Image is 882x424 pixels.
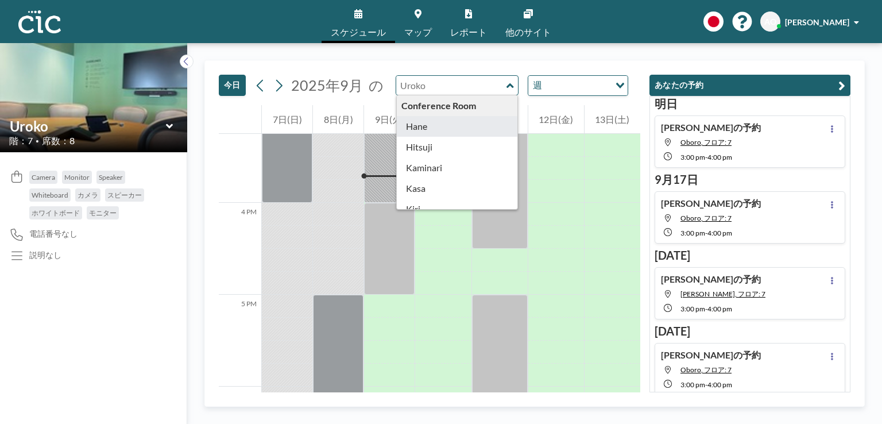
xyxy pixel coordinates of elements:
span: - [705,380,707,389]
span: マップ [404,28,432,37]
span: 4:00 PM [707,380,732,389]
span: - [705,304,707,313]
div: Conference Room [397,95,518,116]
span: 席数：8 [42,135,75,147]
span: 3:00 PM [680,229,705,237]
h4: [PERSON_NAME]の予約 [661,122,761,133]
div: 12日(金) [528,105,584,134]
span: 4:00 PM [707,229,732,237]
span: Monitor [64,173,90,182]
span: - [705,229,707,237]
div: Kiri [397,199,518,219]
span: AO [764,17,776,27]
span: Oboro, フロア: 7 [680,214,732,222]
div: 13日(土) [585,105,640,134]
span: モニター [89,209,117,217]
span: 4:00 PM [707,153,732,161]
img: organization-logo [18,10,61,33]
span: の [369,76,384,94]
div: 5 PM [219,295,261,387]
input: Uroko [396,76,506,95]
h3: [DATE] [655,248,845,263]
div: 3 PM [219,111,261,203]
span: • [36,137,39,145]
span: 週 [531,78,544,93]
span: 4:00 PM [707,304,732,313]
span: 他のサイト [505,28,551,37]
span: [PERSON_NAME] [785,17,849,27]
input: Search for option [546,78,609,93]
div: 説明なし [29,250,61,260]
div: Kaminari [397,157,518,178]
span: Suji, フロア: 7 [680,290,765,298]
span: 2025年9月 [291,76,363,94]
h3: [DATE] [655,324,845,338]
div: Hitsuji [397,137,518,157]
span: Camera [32,173,55,182]
h4: [PERSON_NAME]の予約 [661,198,761,209]
span: 電話番号なし [29,229,78,239]
span: レポート [450,28,487,37]
div: Search for option [528,76,628,95]
h3: 9月17日 [655,172,845,187]
button: 今日 [219,75,246,96]
input: Uroko [10,118,166,134]
h3: 明日 [655,97,845,111]
div: 4 PM [219,203,261,295]
span: Oboro, フロア: 7 [680,365,732,374]
h4: [PERSON_NAME]の予約 [661,273,761,285]
span: Speaker [99,173,123,182]
div: Hane [397,116,518,137]
h4: [PERSON_NAME]の予約 [661,349,761,361]
span: - [705,153,707,161]
div: 8日(月) [313,105,363,134]
div: 7日(日) [262,105,312,134]
span: スケジュール [331,28,386,37]
div: 9日(火) [364,105,415,134]
span: カメラ [78,191,98,199]
button: あなたの予約 [649,75,850,96]
span: Oboro, フロア: 7 [680,138,732,147]
div: Kasa [397,178,518,199]
span: 3:00 PM [680,380,705,389]
span: 3:00 PM [680,153,705,161]
span: 階：7 [9,135,33,147]
span: Whiteboard [32,191,68,199]
span: 3:00 PM [680,304,705,313]
span: スピーカー [107,191,142,199]
span: ホワイトボード [32,209,80,217]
